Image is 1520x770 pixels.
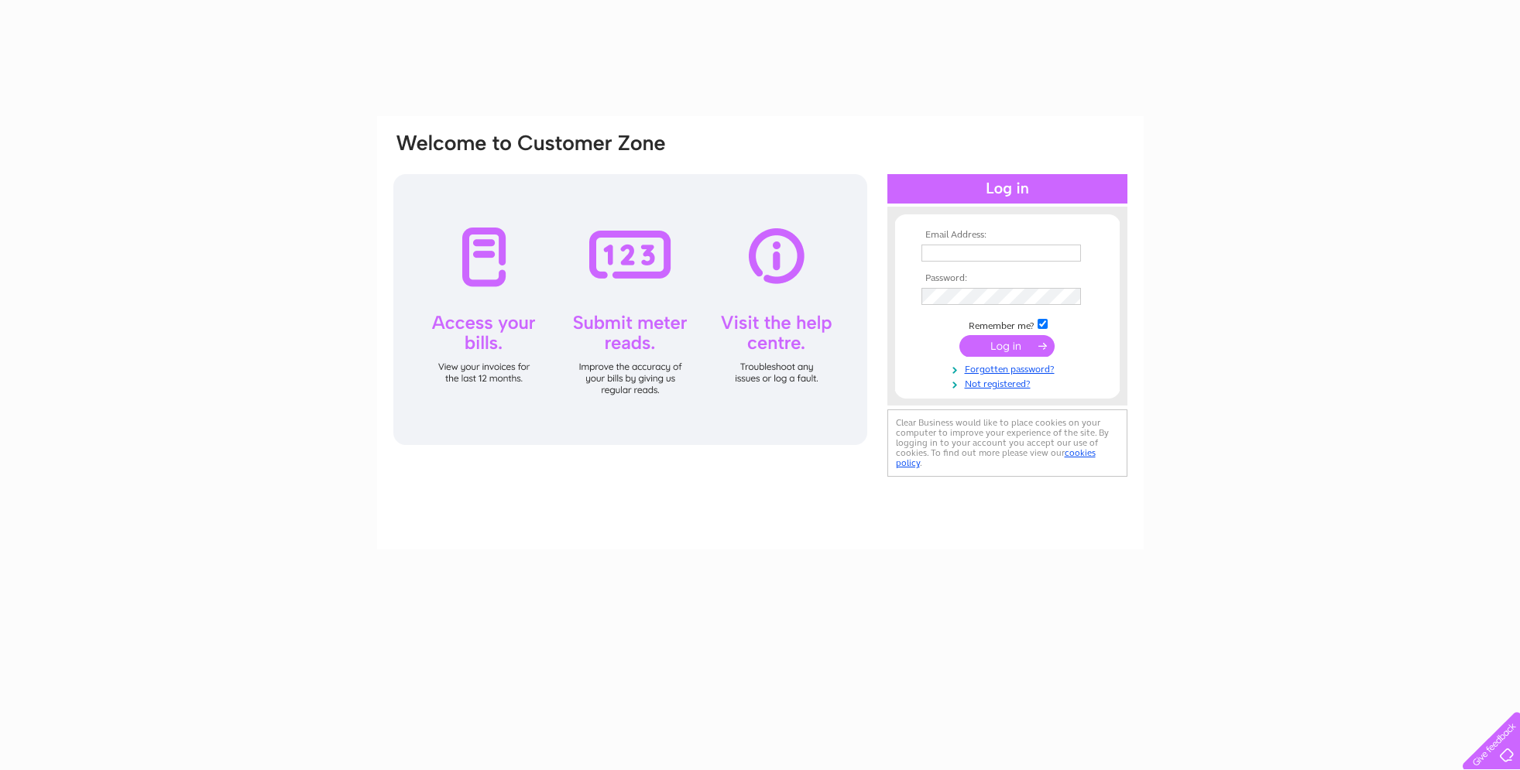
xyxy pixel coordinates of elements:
[921,375,1097,390] a: Not registered?
[959,335,1055,357] input: Submit
[921,361,1097,375] a: Forgotten password?
[896,447,1096,468] a: cookies policy
[918,230,1097,241] th: Email Address:
[887,409,1127,477] div: Clear Business would like to place cookies on your computer to improve your experience of the sit...
[918,273,1097,284] th: Password:
[918,317,1097,332] td: Remember me?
